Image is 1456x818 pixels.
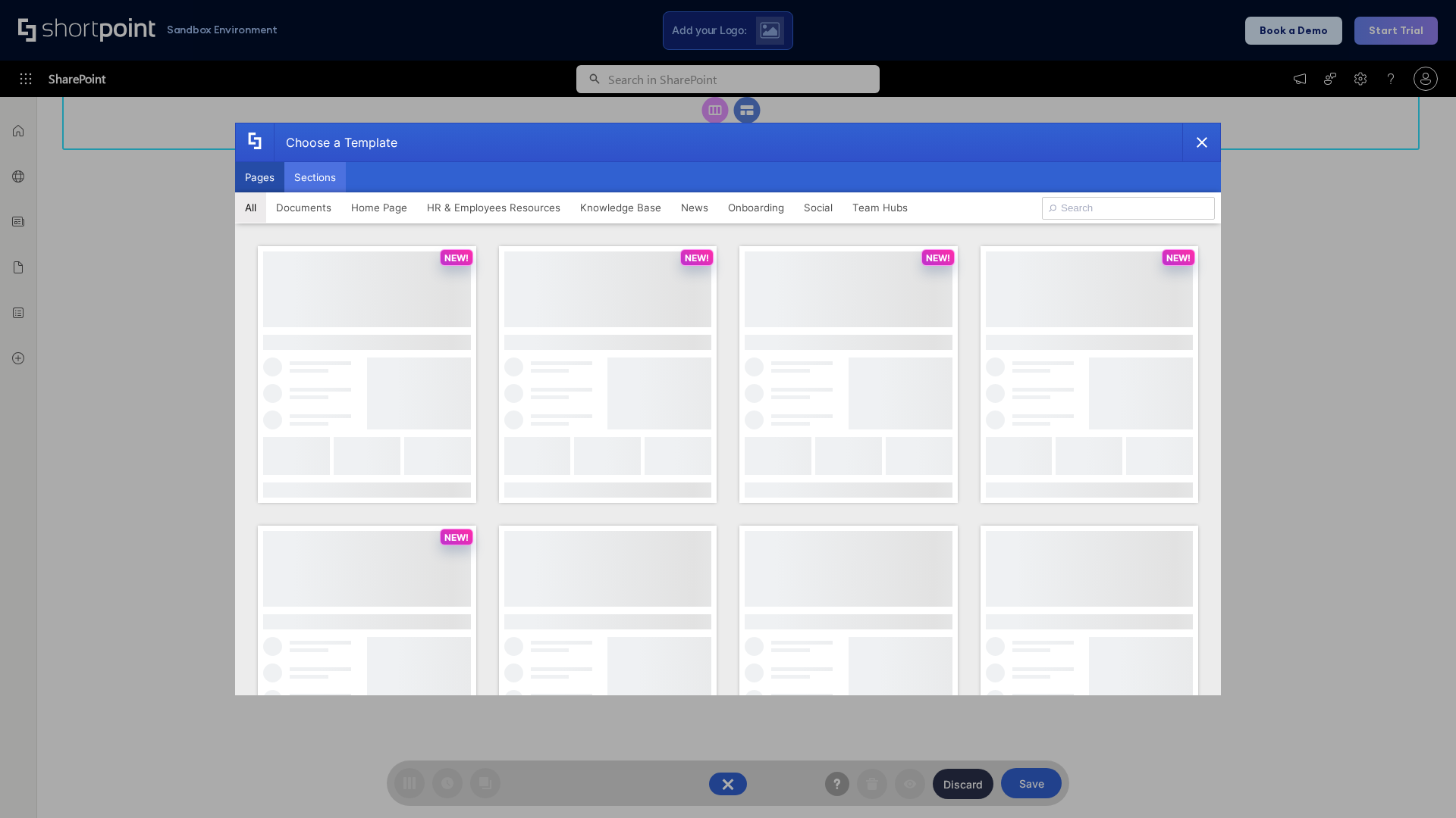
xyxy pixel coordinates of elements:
button: Team Hubs [843,192,918,223]
button: Home Page [341,192,417,223]
div: template selector [235,123,1221,695]
button: Pages [235,162,284,192]
button: Sections [284,162,346,192]
button: All [235,192,266,223]
p: NEW! [926,252,950,264]
p: NEW! [444,252,469,264]
iframe: Chat Widget [1380,745,1456,818]
button: Social [794,192,843,223]
button: HR & Employees Resources [417,192,570,223]
p: NEW! [685,252,709,264]
button: News [671,192,718,223]
button: Knowledge Base [570,192,671,223]
button: Onboarding [718,192,794,223]
p: NEW! [1166,252,1191,264]
button: Documents [266,192,341,223]
input: Search [1042,197,1215,220]
div: Choose a Template [274,123,397,161]
p: NEW! [444,532,469,543]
